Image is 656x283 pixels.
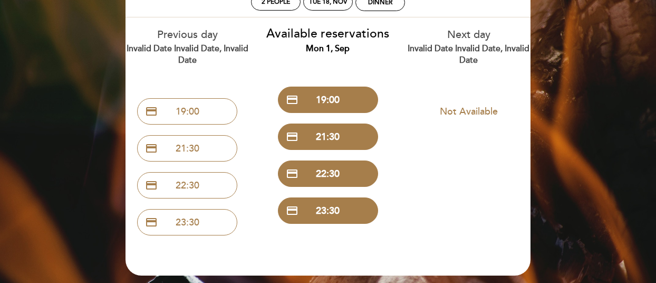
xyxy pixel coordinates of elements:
span: credit_card [145,216,158,229]
button: credit_card 22:30 [137,172,237,199]
span: credit_card [286,204,298,217]
button: credit_card 21:30 [137,135,237,162]
button: Not Available [419,98,519,125]
button: credit_card 22:30 [278,161,378,187]
div: Next day [406,27,531,67]
div: Invalid date Invalid date, Invalid date [406,43,531,67]
span: credit_card [145,105,158,118]
div: Invalid date Invalid date, Invalid date [125,43,250,67]
button: credit_card 21:30 [278,124,378,150]
button: credit_card 23:30 [278,197,378,224]
span: credit_card [286,93,298,106]
button: credit_card 23:30 [137,209,237,235]
div: Mon 1, Sep [266,43,391,55]
span: credit_card [145,179,158,192]
button: credit_card 19:00 [137,98,237,125]
div: Previous day [125,27,250,67]
button: credit_card 19:00 [278,87,378,113]
span: credit_card [145,142,158,155]
span: credit_card [286,167,298,180]
span: credit_card [286,130,298,143]
div: Available reservations [266,25,391,55]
